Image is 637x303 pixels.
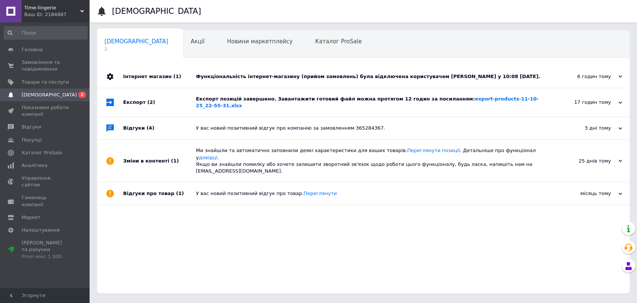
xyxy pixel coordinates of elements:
span: Каталог ProSale [22,149,62,156]
span: [DEMOGRAPHIC_DATA] [22,92,77,98]
span: Покупці [22,137,42,143]
a: довідці [199,155,218,160]
span: 2 [104,46,168,52]
div: Інтернет магазин [123,65,196,88]
span: Гаманець компанії [22,194,69,208]
span: Відгуки [22,124,41,130]
span: Показники роботи компанії [22,104,69,118]
span: Товари та послуги [22,79,69,86]
span: Замовлення та повідомлення [22,59,69,72]
div: Відгуки про товар [123,182,196,205]
div: Відгуки [123,117,196,139]
span: Аналітика [22,162,47,169]
div: Експорт позицій завершено. Завантажити готовий файл можна протягом 12 годин за посиланням: [196,96,547,109]
span: (4) [147,125,154,131]
div: 25 днів тому [547,158,622,164]
span: (1) [173,74,181,79]
div: Ваш ID: 2184887 [24,11,90,18]
span: Новини маркетплейсу [227,38,293,45]
div: Експорт [123,88,196,117]
h1: [DEMOGRAPHIC_DATA] [112,7,201,16]
div: Ми знайшли та автоматично заповнили деякі характеристики для ваших товарів. . Детальніше про функ... [196,147,547,174]
div: 6 годин тому [547,73,622,80]
a: Переглянути [303,191,337,196]
input: Пошук [4,26,88,40]
div: 17 годин тому [547,99,622,106]
span: (1) [171,158,179,164]
span: Каталог ProSale [315,38,362,45]
span: 2 [78,92,86,98]
span: Управління сайтом [22,175,69,188]
span: [DEMOGRAPHIC_DATA] [104,38,168,45]
div: Функціональність інтернет-магазину (прийом замовлень) була відключена користувачем [PERSON_NAME] ... [196,73,547,80]
span: Time-lingerie [24,4,80,11]
div: У вас новий позитивний відгук про товар. [196,190,547,197]
div: місяць тому [547,190,622,197]
span: (1) [176,191,184,196]
a: Переглянути позиції [407,148,460,153]
span: Маркет [22,214,41,221]
div: 3 дні тому [547,125,622,132]
span: Акції [191,38,205,45]
span: (2) [147,99,155,105]
div: У вас новий позитивний відгук про компанію за замовленням 365284367. [196,125,547,132]
span: Налаштування [22,227,60,234]
span: [PERSON_NAME] та рахунки [22,239,69,260]
div: Prom мікс 1 000 [22,253,69,260]
div: Зміни в контенті [123,140,196,182]
span: Головна [22,46,43,53]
